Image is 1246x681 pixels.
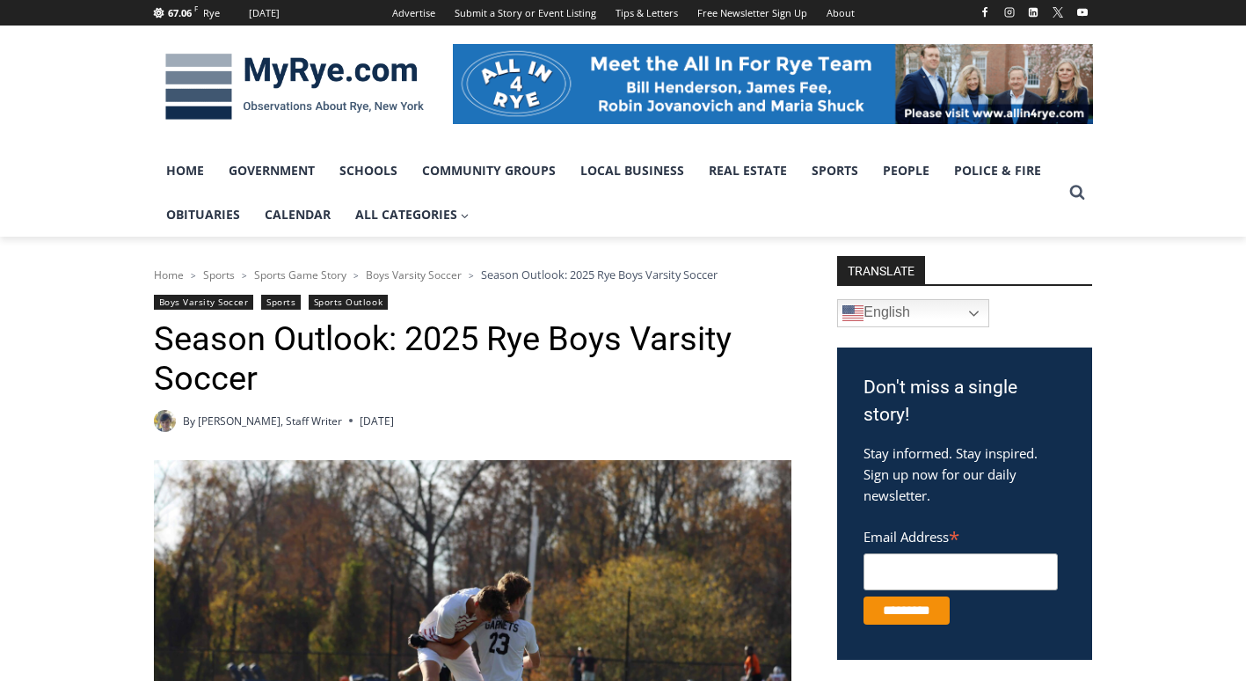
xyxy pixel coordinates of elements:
nav: Primary Navigation [154,149,1061,238]
span: By [183,413,195,429]
h1: Season Outlook: 2025 Rye Boys Varsity Soccer [154,319,791,399]
a: Sports Outlook [309,295,388,310]
button: View Search Form [1061,177,1093,209]
a: Author image [154,410,176,432]
div: [DATE] [249,5,280,21]
p: Stay informed. Stay inspired. Sign up now for our daily newsletter. [863,443,1066,506]
a: YouTube [1072,2,1093,23]
a: Home [154,149,216,193]
a: [PERSON_NAME], Staff Writer [198,414,342,428]
a: Sports Game Story [254,267,346,282]
a: Facebook [974,2,995,23]
span: F [194,4,198,13]
a: Boys Varsity Soccer [366,267,462,282]
span: > [353,269,359,282]
a: X [1047,2,1068,23]
a: Boys Varsity Soccer [154,295,254,310]
nav: Breadcrumbs [154,266,791,283]
a: All Categories [343,193,482,237]
img: en [842,303,863,324]
label: Email Address [863,519,1058,551]
a: Schools [327,149,410,193]
span: All Categories [355,205,470,224]
img: MyRye.com [154,41,435,133]
img: All in for Rye [453,44,1093,123]
a: People [871,149,942,193]
a: Obituaries [154,193,252,237]
strong: TRANSLATE [837,256,925,284]
a: Sports [203,267,235,282]
span: 67.06 [168,6,192,19]
span: > [242,269,247,282]
a: Real Estate [696,149,799,193]
span: > [469,269,474,282]
span: > [191,269,196,282]
a: Instagram [999,2,1020,23]
a: Police & Fire [942,149,1053,193]
a: Sports [799,149,871,193]
a: English [837,299,989,327]
a: Sports [261,295,301,310]
a: Government [216,149,327,193]
h3: Don't miss a single story! [863,374,1066,429]
time: [DATE] [360,413,394,429]
div: Rye [203,5,220,21]
a: Local Business [568,149,696,193]
a: Linkedin [1023,2,1044,23]
a: Calendar [252,193,343,237]
span: Season Outlook: 2025 Rye Boys Varsity Soccer [481,267,718,282]
a: Community Groups [410,149,568,193]
img: (PHOTO: MyRye.com 2024 Head Intern, Editor and now Staff Writer Charlie Morris. Contributed.)Char... [154,410,176,432]
a: Home [154,267,184,282]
